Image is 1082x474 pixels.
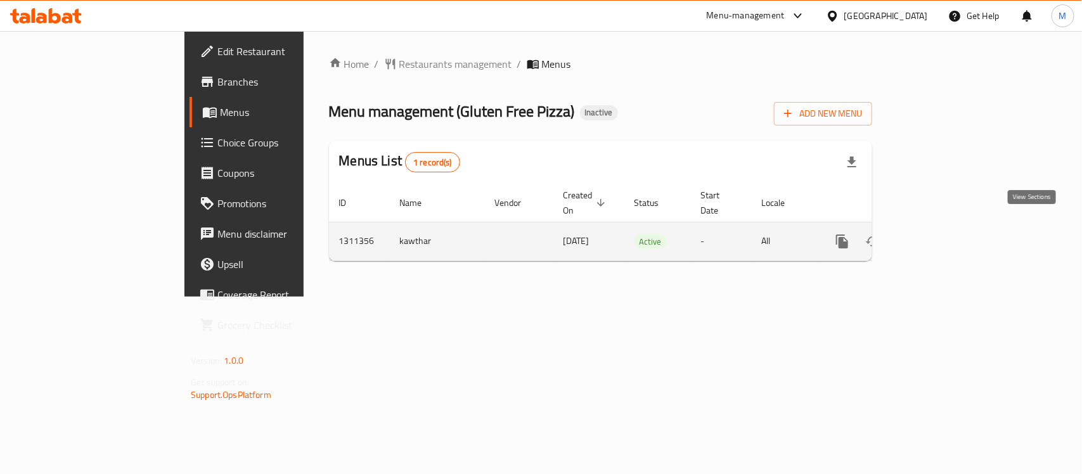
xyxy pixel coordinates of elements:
span: Locale [762,195,802,210]
span: Grocery Checklist [217,317,355,333]
span: Choice Groups [217,135,355,150]
table: enhanced table [329,184,959,261]
span: 1.0.0 [224,352,243,369]
span: Menu management ( Gluten Free Pizza ) [329,97,575,125]
div: Inactive [580,105,618,120]
button: more [827,226,858,257]
span: Coverage Report [217,287,355,302]
span: Branches [217,74,355,89]
span: Created On [564,188,609,218]
span: Upsell [217,257,355,272]
a: Upsell [190,249,365,279]
span: Menu disclaimer [217,226,355,241]
div: Export file [837,147,867,177]
nav: breadcrumb [329,56,872,72]
span: Vendor [495,195,538,210]
a: Grocery Checklist [190,310,365,340]
th: Actions [817,184,959,222]
span: Add New Menu [784,106,862,122]
span: Menus [220,105,355,120]
td: kawthar [390,222,485,260]
span: Start Date [701,188,737,218]
span: Edit Restaurant [217,44,355,59]
div: [GEOGRAPHIC_DATA] [844,9,928,23]
a: Promotions [190,188,365,219]
span: Menus [542,56,571,72]
a: Restaurants management [384,56,512,72]
td: - [691,222,752,260]
button: Add New Menu [774,102,872,125]
div: Total records count [405,152,460,172]
a: Choice Groups [190,127,365,158]
span: ID [339,195,363,210]
span: [DATE] [564,233,589,249]
td: All [752,222,817,260]
span: Get support on: [191,374,249,390]
span: Status [634,195,676,210]
span: M [1059,9,1067,23]
a: Coupons [190,158,365,188]
h2: Menus List [339,151,460,172]
span: Version: [191,352,222,369]
a: Support.OpsPlatform [191,387,271,403]
li: / [517,56,522,72]
span: Restaurants management [399,56,512,72]
span: 1 record(s) [406,157,460,169]
span: Promotions [217,196,355,211]
span: Coupons [217,165,355,181]
a: Coverage Report [190,279,365,310]
span: Name [400,195,439,210]
a: Menus [190,97,365,127]
a: Menu disclaimer [190,219,365,249]
a: Edit Restaurant [190,36,365,67]
a: Branches [190,67,365,97]
li: / [375,56,379,72]
span: Active [634,234,667,249]
div: Menu-management [707,8,785,23]
span: Inactive [580,107,618,118]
